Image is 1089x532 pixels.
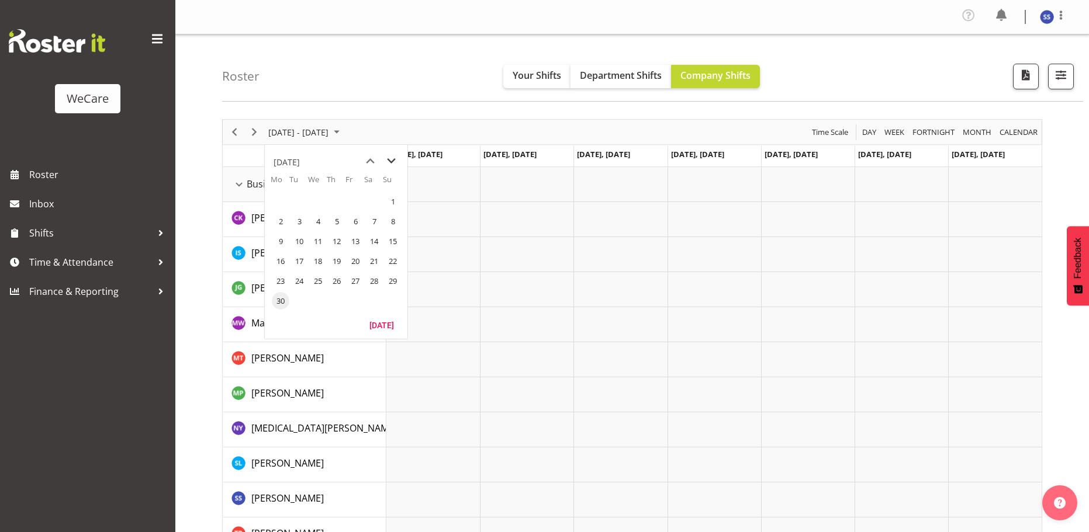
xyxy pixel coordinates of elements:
button: previous month [359,151,381,172]
img: Rosterit website logo [9,29,105,53]
span: Month [962,125,993,140]
span: Time & Attendance [29,253,152,271]
div: WeCare [67,90,109,107]
span: [MEDICAL_DATA][PERSON_NAME] [251,422,397,434]
span: Saturday, September 14, 2024 [365,232,383,250]
span: Saturday, September 7, 2024 [365,213,383,230]
button: Company Shifts [671,65,760,88]
span: [DATE], [DATE] [952,149,1005,159]
span: Sunday, September 15, 2024 [384,232,402,250]
span: [PERSON_NAME] [251,492,324,505]
span: [PERSON_NAME] [251,246,324,259]
span: Sunday, September 29, 2024 [384,272,402,290]
button: Filter Shifts [1048,64,1074,89]
th: We [308,174,327,192]
div: title [274,151,300,174]
span: [PERSON_NAME] [251,281,324,294]
span: Friday, September 20, 2024 [347,252,364,270]
th: Fr [345,174,364,192]
td: Management We Care resource [223,307,386,342]
span: Tuesday, September 10, 2024 [291,232,308,250]
div: Next [244,120,264,144]
button: Month [998,125,1040,140]
span: Week [883,125,905,140]
div: Previous [224,120,244,144]
th: Tu [289,174,308,192]
span: Your Shifts [513,69,561,82]
a: [PERSON_NAME] [251,281,324,295]
a: [PERSON_NAME] [251,211,324,225]
button: Time Scale [810,125,851,140]
button: Download a PDF of the roster according to the set date range. [1013,64,1039,89]
span: Sunday, September 8, 2024 [384,213,402,230]
span: Sunday, September 1, 2024 [384,193,402,210]
button: Department Shifts [571,65,671,88]
a: [MEDICAL_DATA][PERSON_NAME] [251,421,397,435]
td: Janine Grundler resource [223,272,386,307]
span: Friday, September 27, 2024 [347,272,364,290]
h4: Roster [222,69,260,83]
th: Su [383,174,402,192]
img: help-xxl-2.png [1054,497,1066,509]
span: Tuesday, September 17, 2024 [291,252,308,270]
span: Finance & Reporting [29,283,152,300]
td: Monday, September 30, 2024 [271,291,289,311]
span: [PERSON_NAME] [251,457,324,470]
a: [PERSON_NAME] [251,386,324,400]
button: Fortnight [911,125,957,140]
span: [DATE], [DATE] [765,149,818,159]
span: Time Scale [811,125,849,140]
span: [DATE], [DATE] [671,149,724,159]
th: Sa [364,174,383,192]
span: [DATE], [DATE] [483,149,537,159]
span: Monday, September 16, 2024 [272,252,289,270]
span: Monday, September 2, 2024 [272,213,289,230]
a: [PERSON_NAME] [251,351,324,365]
span: Thursday, September 26, 2024 [328,272,345,290]
span: Tuesday, September 3, 2024 [291,213,308,230]
span: [DATE], [DATE] [858,149,911,159]
span: Management We Care [251,317,349,329]
button: Timeline Day [860,125,879,140]
button: Next [247,125,262,140]
span: Fortnight [911,125,956,140]
span: [PERSON_NAME] [251,211,324,224]
span: Day [861,125,877,140]
span: Wednesday, September 11, 2024 [309,232,327,250]
span: Tuesday, September 24, 2024 [291,272,308,290]
a: [PERSON_NAME] [251,491,324,505]
button: next month [381,151,402,172]
span: [PERSON_NAME] [251,352,324,364]
td: Business Support Office resource [223,167,386,202]
td: Millie Pumphrey resource [223,377,386,412]
td: Michelle Thomas resource [223,342,386,377]
span: Wednesday, September 4, 2024 [309,213,327,230]
span: Sunday, September 22, 2024 [384,252,402,270]
a: [PERSON_NAME] [251,246,324,260]
th: Mo [271,174,289,192]
span: calendar [998,125,1039,140]
span: [PERSON_NAME] [251,387,324,399]
span: Department Shifts [580,69,662,82]
td: Chloe Kim resource [223,202,386,237]
span: Inbox [29,195,170,213]
span: Roster [29,166,170,183]
span: Saturday, September 28, 2024 [365,272,383,290]
span: Saturday, September 21, 2024 [365,252,383,270]
span: Wednesday, September 18, 2024 [309,252,327,270]
span: Business Support Office [247,177,352,191]
th: Th [327,174,345,192]
span: Thursday, September 5, 2024 [328,213,345,230]
td: Isabel Simcox resource [223,237,386,272]
button: Your Shifts [503,65,571,88]
button: Previous [227,125,243,140]
span: Monday, September 30, 2024 [272,292,289,310]
a: Management We Care [251,316,349,330]
img: savita-savita11083.jpg [1040,10,1054,24]
span: [DATE], [DATE] [577,149,630,159]
span: [DATE] - [DATE] [267,125,330,140]
span: [DATE], [DATE] [389,149,442,159]
a: [PERSON_NAME] [251,456,324,470]
button: June 24 - 30, 2024 [267,125,345,140]
span: Shifts [29,224,152,242]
